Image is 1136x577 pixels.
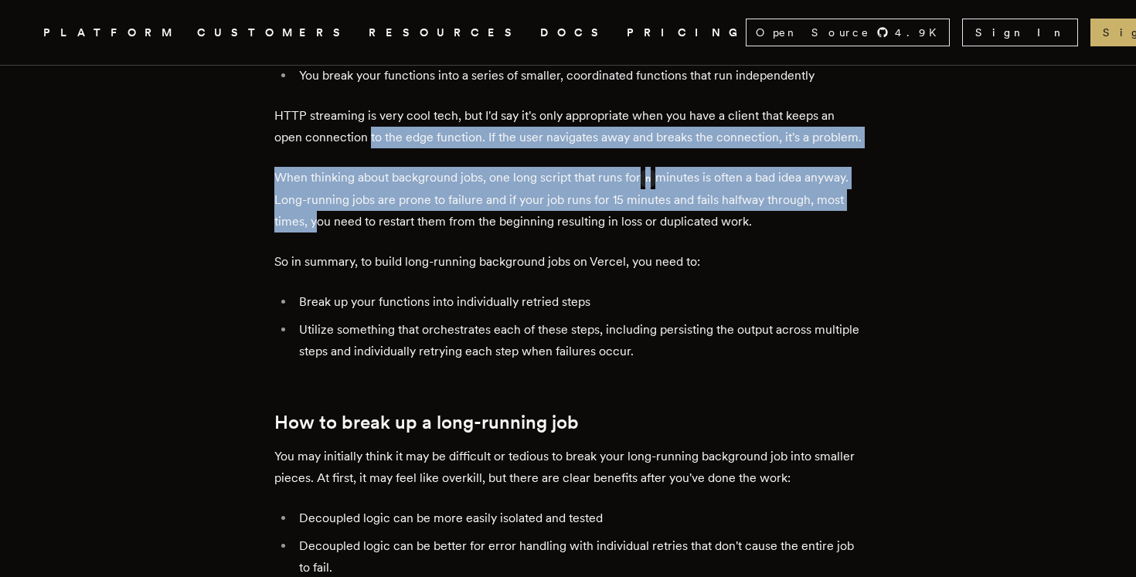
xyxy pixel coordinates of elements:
span: Open Source [756,25,870,40]
h2: How to break up a long-running job [274,412,862,433]
p: When thinking about background jobs, one long script that runs for minutes is often a bad idea an... [274,167,862,232]
li: Break up your functions into individually retried steps [294,291,862,313]
a: CUSTOMERS [197,23,350,42]
span: 4.9 K [895,25,946,40]
button: PLATFORM [43,23,179,42]
a: PRICING [627,23,746,42]
li: You break your functions into a series of smaller, coordinated functions that run independently [294,65,862,87]
button: RESOURCES [369,23,522,42]
li: Utilize something that orchestrates each of these steps, including persisting the output across m... [294,319,862,362]
p: HTTP streaming is very cool tech, but I'd say it's only appropriate when you have a client that k... [274,105,862,148]
a: DOCS [540,23,608,42]
code: n [641,170,655,187]
p: You may initially think it may be difficult or tedious to break your long-running background job ... [274,446,862,489]
a: Sign In [962,19,1078,46]
li: Decoupled logic can be more easily isolated and tested [294,507,862,529]
p: So in summary, to build long-running background jobs on Vercel, you need to: [274,251,862,273]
